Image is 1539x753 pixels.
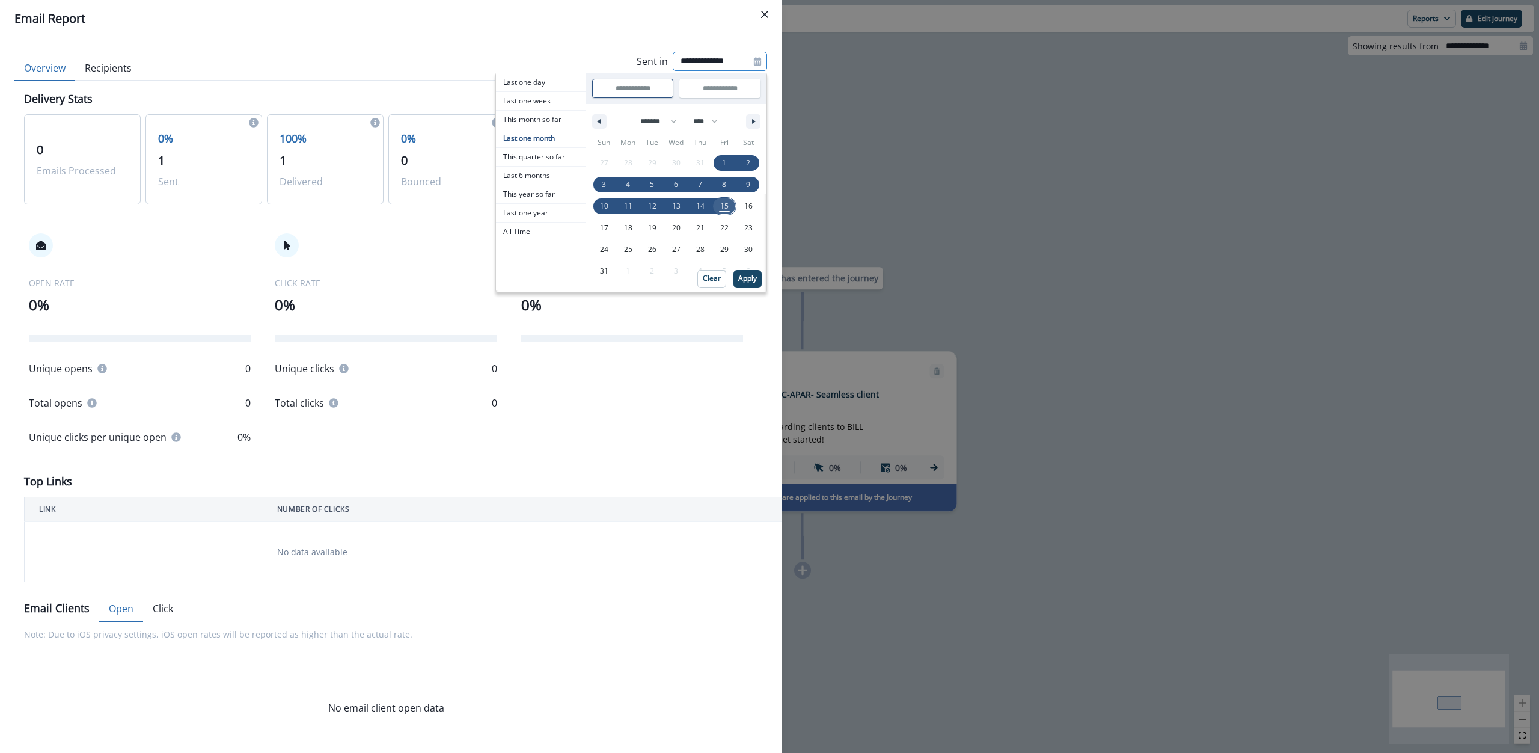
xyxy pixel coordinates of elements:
[736,217,760,239] button: 23
[736,152,760,174] button: 2
[496,129,586,147] span: Last one month
[624,195,632,217] span: 11
[14,10,767,28] div: Email Report
[648,195,656,217] span: 12
[744,239,753,260] span: 30
[143,597,183,622] button: Click
[75,56,141,81] button: Recipients
[674,174,678,195] span: 6
[616,239,640,260] button: 25
[25,497,263,522] th: LINK
[712,239,736,260] button: 29
[158,174,249,189] p: Sent
[592,133,616,152] span: Sun
[521,294,743,316] p: 0%
[158,131,249,147] p: 0%
[672,195,681,217] span: 13
[616,133,640,152] span: Mon
[712,133,736,152] span: Fri
[664,239,688,260] button: 27
[703,274,721,283] p: Clear
[592,239,616,260] button: 24
[697,270,726,288] button: Clear
[592,174,616,195] button: 3
[29,361,93,376] p: Unique opens
[275,396,324,410] p: Total clicks
[496,92,586,111] button: Last one week
[275,277,497,289] p: CLICK RATE
[37,141,43,158] span: 0
[672,217,681,239] span: 20
[245,361,251,376] p: 0
[736,133,760,152] span: Sat
[24,621,748,648] p: Note: Due to iOS privacy settings, iOS open rates will be reported as higher than the actual rate.
[496,92,586,110] span: Last one week
[624,217,632,239] span: 18
[29,396,82,410] p: Total opens
[29,277,251,289] p: OPEN RATE
[496,167,586,185] button: Last 6 months
[720,217,729,239] span: 22
[496,204,586,223] button: Last one year
[736,195,760,217] button: 16
[698,174,702,195] span: 7
[600,239,608,260] span: 24
[722,152,726,174] span: 1
[637,54,668,69] p: Sent in
[672,239,681,260] span: 27
[29,294,251,316] p: 0%
[688,217,712,239] button: 21
[746,174,750,195] span: 9
[616,195,640,217] button: 11
[401,152,408,168] span: 0
[275,361,334,376] p: Unique clicks
[688,174,712,195] button: 7
[624,239,632,260] span: 25
[746,152,750,174] span: 2
[712,217,736,239] button: 22
[492,396,497,410] p: 0
[664,133,688,152] span: Wed
[688,239,712,260] button: 28
[650,174,654,195] span: 5
[24,473,72,490] p: Top Links
[592,217,616,239] button: 17
[736,174,760,195] button: 9
[280,152,286,168] span: 1
[600,217,608,239] span: 17
[496,223,586,241] button: All Time
[744,195,753,217] span: 16
[592,260,616,282] button: 31
[616,217,640,239] button: 18
[401,131,492,147] p: 0%
[712,195,736,217] button: 15
[640,174,664,195] button: 5
[14,56,75,81] button: Overview
[738,274,757,283] p: Apply
[616,174,640,195] button: 4
[720,239,729,260] span: 29
[263,522,794,582] td: No data available
[640,133,664,152] span: Tue
[602,174,606,195] span: 3
[401,174,492,189] p: Bounced
[626,174,630,195] span: 4
[640,239,664,260] button: 26
[496,111,586,129] button: This month so far
[496,185,586,203] span: This year so far
[496,185,586,204] button: This year so far
[496,148,586,166] span: This quarter so far
[688,195,712,217] button: 14
[664,195,688,217] button: 13
[592,195,616,217] button: 10
[640,217,664,239] button: 19
[664,217,688,239] button: 20
[24,91,93,107] p: Delivery Stats
[696,217,705,239] span: 21
[722,174,726,195] span: 8
[600,195,608,217] span: 10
